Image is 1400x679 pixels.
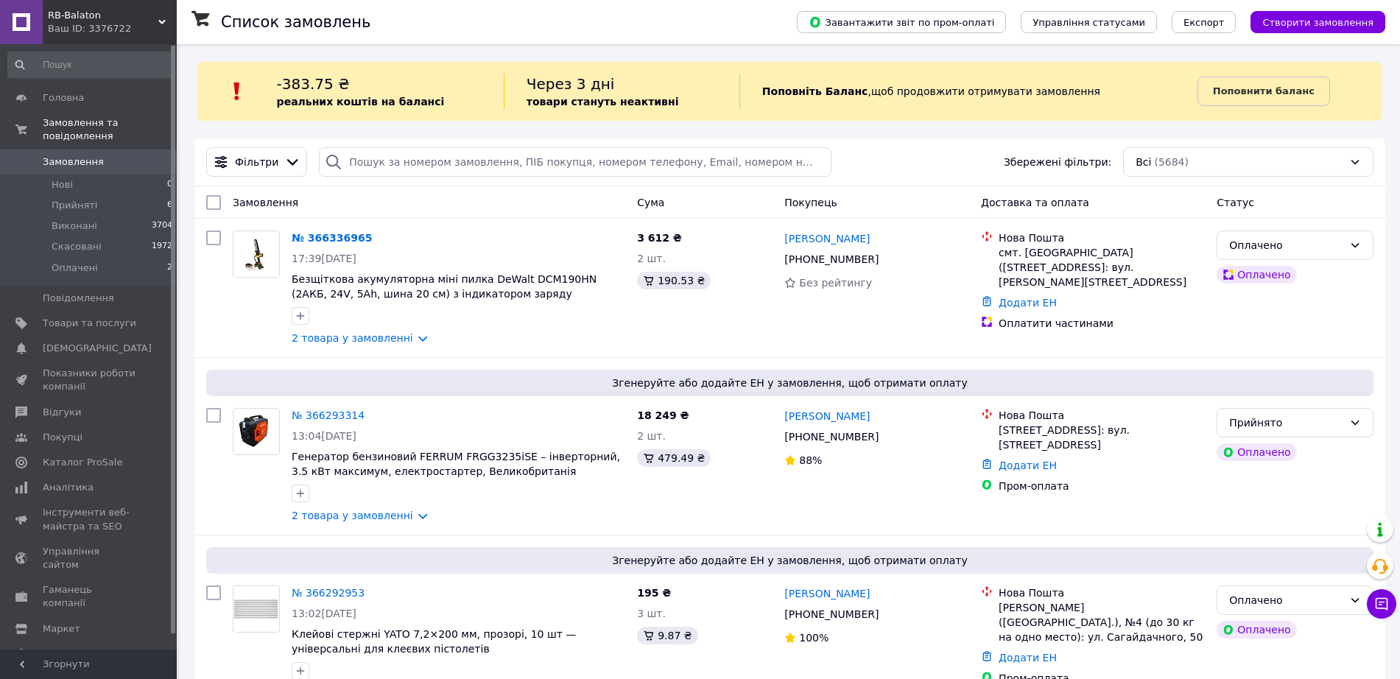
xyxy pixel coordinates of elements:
[781,604,882,625] div: [PHONE_NUMBER]
[233,231,279,277] img: Фото товару
[292,587,365,599] a: № 366292953
[739,74,1197,109] div: , щоб продовжити отримувати замовлення
[292,332,413,344] a: 2 товара у замовленні
[167,261,172,275] span: 2
[167,199,172,212] span: 6
[999,423,1205,452] div: [STREET_ADDRESS]: вул. [STREET_ADDRESS]
[43,342,152,355] span: [DEMOGRAPHIC_DATA]
[637,627,697,644] div: 9.87 ₴
[1250,11,1385,33] button: Створити замовлення
[43,583,136,610] span: Гаманець компанії
[1004,155,1111,169] span: Збережені фільтри:
[292,273,597,300] a: Безщіткова акумуляторна міні пилка DeWalt DCM190HN (2АКБ, 24V, 5Аh, шина 20 см) з індикатором заряду
[784,586,870,601] a: [PERSON_NAME]
[1213,85,1315,96] b: Поповнити баланс
[637,430,666,442] span: 2 шт.
[233,585,280,633] a: Фото товару
[999,408,1205,423] div: Нова Пошта
[809,15,994,29] span: Завантажити звіт по пром-оплаті
[999,316,1205,331] div: Оплатити частинами
[233,197,298,208] span: Замовлення
[781,426,882,447] div: [PHONE_NUMBER]
[1217,266,1296,284] div: Оплачено
[999,652,1057,664] a: Додати ЕН
[637,449,711,467] div: 479.49 ₴
[781,249,882,270] div: [PHONE_NUMBER]
[1021,11,1157,33] button: Управління статусами
[981,197,1089,208] span: Доставка та оплата
[999,600,1205,644] div: [PERSON_NAME] ([GEOGRAPHIC_DATA].), №4 (до 30 кг на одно место): ул. Сагайдачного, 50
[43,317,136,330] span: Товари та послуги
[52,199,97,212] span: Прийняті
[784,409,870,423] a: [PERSON_NAME]
[43,545,136,571] span: Управління сайтом
[277,75,350,93] span: -383.75 ₴
[999,460,1057,471] a: Додати ЕН
[43,406,81,419] span: Відгуки
[43,91,84,105] span: Головна
[233,409,279,454] img: Фото товару
[235,155,278,169] span: Фільтри
[999,585,1205,600] div: Нова Пошта
[1033,17,1145,28] span: Управління статусами
[233,593,279,625] img: Фото товару
[1367,589,1396,619] button: Чат з покупцем
[52,219,97,233] span: Виконані
[637,587,671,599] span: 195 ₴
[1136,155,1151,169] span: Всі
[212,376,1368,390] span: Згенеруйте або додайте ЕН у замовлення, щоб отримати оплату
[797,11,1006,33] button: Завантажити звіт по пром-оплаті
[527,75,615,93] span: Через 3 дні
[292,430,356,442] span: 13:04[DATE]
[52,240,102,253] span: Скасовані
[292,608,356,619] span: 13:02[DATE]
[43,506,136,532] span: Інструменти веб-майстра та SEO
[43,116,177,143] span: Замовлення та повідомлення
[637,253,666,264] span: 2 шт.
[1172,11,1237,33] button: Експорт
[277,96,445,108] b: реальних коштів на балансі
[167,178,172,191] span: 0
[292,451,620,477] a: Генератор бензиновий FERRUM FRGG3235iSE – інверторний, 3.5 кВт максимум, електростартер, Великобр...
[43,155,104,169] span: Замовлення
[43,456,122,469] span: Каталог ProSale
[999,297,1057,309] a: Додати ЕН
[292,510,413,521] a: 2 товара у замовленні
[1229,592,1343,608] div: Оплачено
[43,292,114,305] span: Повідомлення
[999,231,1205,245] div: Нова Пошта
[799,277,872,289] span: Без рейтингу
[292,253,356,264] span: 17:39[DATE]
[527,96,679,108] b: товари стануть неактивні
[221,13,370,31] h1: Список замовлень
[43,431,82,444] span: Покупці
[7,52,174,78] input: Пошук
[1217,621,1296,638] div: Оплачено
[637,409,689,421] span: 18 249 ₴
[1217,197,1254,208] span: Статус
[784,197,837,208] span: Покупець
[637,272,711,289] div: 190.53 ₴
[999,245,1205,289] div: смт. [GEOGRAPHIC_DATA] ([STREET_ADDRESS]: вул. [PERSON_NAME][STREET_ADDRESS]
[1197,77,1330,106] a: Поповнити баланс
[292,232,372,244] a: № 366336965
[233,408,280,455] a: Фото товару
[292,628,576,655] a: Клейові стержні YATO 7,2×200 мм, прозорі, 10 шт — універсальні для клеєвих пістолетів
[1236,15,1385,27] a: Створити замовлення
[48,9,158,22] span: RB-Balaton
[999,479,1205,493] div: Пром-оплата
[233,231,280,278] a: Фото товару
[784,231,870,246] a: [PERSON_NAME]
[1229,415,1343,431] div: Прийнято
[1183,17,1225,28] span: Експорт
[43,481,94,494] span: Аналітика
[226,80,248,102] img: :exclamation:
[1229,237,1343,253] div: Оплачено
[799,632,829,644] span: 100%
[637,608,666,619] span: 3 шт.
[52,178,73,191] span: Нові
[799,454,822,466] span: 88%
